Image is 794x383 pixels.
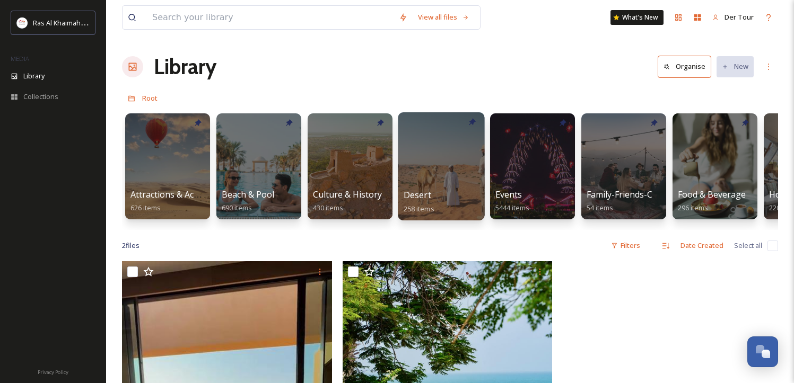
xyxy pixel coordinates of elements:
[404,189,431,201] span: Desert
[222,203,252,212] span: 690 items
[222,189,274,200] span: Beach & Pool
[606,235,645,256] div: Filters
[122,241,139,251] span: 2 file s
[495,203,529,212] span: 5444 items
[404,203,434,213] span: 258 items
[130,203,161,212] span: 626 items
[17,17,28,28] img: Logo_RAKTDA_RGB-01.png
[38,369,68,376] span: Privacy Policy
[707,7,759,28] a: Der Tour
[313,189,382,200] span: Culture & History
[587,190,696,212] a: Family-Friends-Couple-Solo54 items
[11,55,29,63] span: MEDIA
[734,241,762,251] span: Select all
[142,92,158,104] a: Root
[747,336,778,367] button: Open Chat
[587,203,613,212] span: 54 items
[147,6,394,29] input: Search your library
[717,56,754,77] button: New
[313,203,343,212] span: 430 items
[725,12,754,22] span: Der Tour
[675,235,729,256] div: Date Created
[23,92,58,102] span: Collections
[38,365,68,378] a: Privacy Policy
[658,56,711,77] button: Organise
[23,71,45,81] span: Library
[678,203,708,212] span: 296 items
[404,190,434,213] a: Desert258 items
[678,190,746,212] a: Food & Beverage296 items
[33,17,183,28] span: Ras Al Khaimah Tourism Development Authority
[658,56,717,77] a: Organise
[222,190,274,212] a: Beach & Pool690 items
[678,189,746,200] span: Food & Beverage
[142,93,158,103] span: Root
[154,51,216,83] a: Library
[130,189,220,200] span: Attractions & Activities
[610,10,664,25] a: What's New
[313,190,382,212] a: Culture & History430 items
[413,7,475,28] a: View all files
[495,189,522,200] span: Events
[587,189,696,200] span: Family-Friends-Couple-Solo
[130,190,220,212] a: Attractions & Activities626 items
[495,190,529,212] a: Events5444 items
